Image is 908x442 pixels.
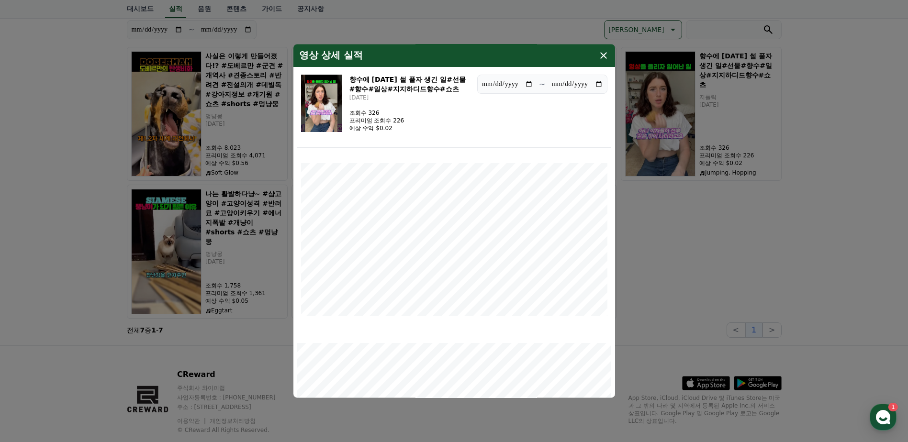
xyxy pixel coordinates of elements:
span: 설정 [148,318,159,325]
h3: 향수에 [DATE] 썰 풀자 생긴 일#선물#향수#일상#지지하디드향수#쇼츠 [349,75,470,94]
p: 프리미엄 조회수 226 [349,117,404,124]
img: 향수에 대한 썰 풀자 생긴 일#선물#향수#일상#지지하디드향수#쇼츠 [301,75,342,132]
span: 대화 [88,318,99,326]
a: 1대화 [63,303,123,327]
p: ~ [539,78,545,90]
h4: 영상 상세 실적 [299,50,363,61]
span: 홈 [30,318,36,325]
a: 홈 [3,303,63,327]
p: 예상 수익 $0.02 [349,124,404,132]
p: [DATE] [349,94,470,101]
p: 조회수 326 [349,109,404,117]
span: 1 [97,303,101,310]
a: 설정 [123,303,184,327]
div: modal [293,44,615,398]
